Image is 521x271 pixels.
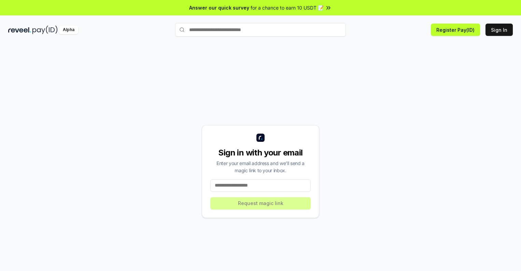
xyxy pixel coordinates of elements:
button: Register Pay(ID) [431,24,480,36]
div: Enter your email address and we’ll send a magic link to your inbox. [210,160,311,174]
div: Alpha [59,26,78,34]
button: Sign In [485,24,513,36]
img: reveel_dark [8,26,31,34]
span: Answer our quick survey [189,4,249,11]
img: logo_small [256,134,265,142]
img: pay_id [32,26,58,34]
div: Sign in with your email [210,147,311,158]
span: for a chance to earn 10 USDT 📝 [251,4,324,11]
